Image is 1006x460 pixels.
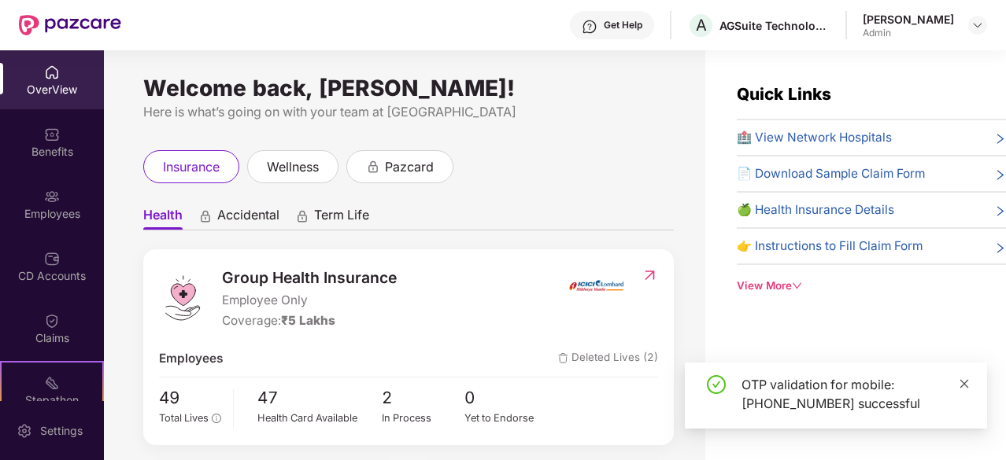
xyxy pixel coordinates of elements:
[257,410,382,426] div: Health Card Available
[737,278,1006,294] div: View More
[464,410,548,426] div: Yet to Endorse
[44,64,60,80] img: svg+xml;base64,PHN2ZyBpZD0iSG9tZSIgeG1sbnM9Imh0dHA6Ly93d3cudzMub3JnLzIwMDAvc3ZnIiB3aWR0aD0iMjAiIG...
[222,266,397,289] span: Group Health Insurance
[143,207,183,230] span: Health
[464,385,548,411] span: 0
[159,412,209,424] span: Total Lives
[159,385,221,411] span: 49
[719,18,830,33] div: AGSuite Technologies Pvt Ltd
[604,19,642,31] div: Get Help
[44,189,60,204] img: svg+xml;base64,PHN2ZyBpZD0iRW1wbG95ZWVzIiB4bWxucz0iaHR0cDovL3d3dy53My5vcmcvMjAwMC9zdmciIHdpZHRoPS...
[281,313,335,328] span: ₹5 Lakhs
[17,423,32,439] img: svg+xml;base64,PHN2ZyBpZD0iU2V0dGluZy0yMHgyMCIgeG1sbnM9Imh0dHA6Ly93d3cudzMub3JnLzIwMDAvc3ZnIiB3aW...
[44,127,60,142] img: svg+xml;base64,PHN2ZyBpZD0iQmVuZWZpdHMiIHhtbG5zPSJodHRwOi8vd3d3LnczLm9yZy8yMDAwL3N2ZyIgd2lkdGg9Ij...
[159,274,206,322] img: logo
[314,207,369,230] span: Term Life
[143,82,674,94] div: Welcome back, [PERSON_NAME]!
[2,392,102,408] div: Stepathon
[163,157,220,177] span: insurance
[382,410,465,426] div: In Process
[198,208,213,223] div: animation
[567,266,626,305] img: insurerIcon
[44,251,60,267] img: svg+xml;base64,PHN2ZyBpZD0iQ0RfQWNjb3VudHMiIGRhdGEtbmFtZT0iQ0QgQWNjb3VudHMiIHhtbG5zPSJodHRwOi8vd3...
[737,164,925,183] span: 📄 Download Sample Claim Form
[582,19,597,35] img: svg+xml;base64,PHN2ZyBpZD0iSGVscC0zMngzMiIgeG1sbnM9Imh0dHA6Ly93d3cudzMub3JnLzIwMDAvc3ZnIiB3aWR0aD...
[382,385,465,411] span: 2
[35,423,87,439] div: Settings
[44,313,60,329] img: svg+xml;base64,PHN2ZyBpZD0iQ2xhaW0iIHhtbG5zPSJodHRwOi8vd3d3LnczLm9yZy8yMDAwL3N2ZyIgd2lkdGg9IjIwIi...
[217,207,279,230] span: Accidental
[143,102,674,122] div: Here is what’s going on with your team at [GEOGRAPHIC_DATA]
[737,237,923,256] span: 👉 Instructions to Fill Claim Form
[558,353,568,363] img: deleteIcon
[742,375,968,413] div: OTP validation for mobile: [PHONE_NUMBER] successful
[994,131,1006,147] span: right
[385,157,434,177] span: pazcard
[295,208,309,223] div: animation
[792,281,802,291] span: down
[994,167,1006,183] span: right
[642,267,658,283] img: RedirectIcon
[863,12,954,27] div: [PERSON_NAME]
[696,16,707,35] span: A
[994,204,1006,219] span: right
[737,201,894,219] span: 🍏 Health Insurance Details
[159,349,223,368] span: Employees
[707,375,726,394] span: check-circle
[222,311,397,330] div: Coverage:
[212,414,220,422] span: info-circle
[959,378,970,389] span: close
[222,291,397,310] span: Employee Only
[971,19,984,31] img: svg+xml;base64,PHN2ZyBpZD0iRHJvcGRvd24tMzJ4MzIiIHhtbG5zPSJodHRwOi8vd3d3LnczLm9yZy8yMDAwL3N2ZyIgd2...
[257,385,382,411] span: 47
[863,27,954,39] div: Admin
[19,15,121,35] img: New Pazcare Logo
[44,375,60,391] img: svg+xml;base64,PHN2ZyB4bWxucz0iaHR0cDovL3d3dy53My5vcmcvMjAwMC9zdmciIHdpZHRoPSIyMSIgaGVpZ2h0PSIyMC...
[994,240,1006,256] span: right
[267,157,319,177] span: wellness
[737,84,831,104] span: Quick Links
[366,159,380,173] div: animation
[558,349,658,368] span: Deleted Lives (2)
[737,128,892,147] span: 🏥 View Network Hospitals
